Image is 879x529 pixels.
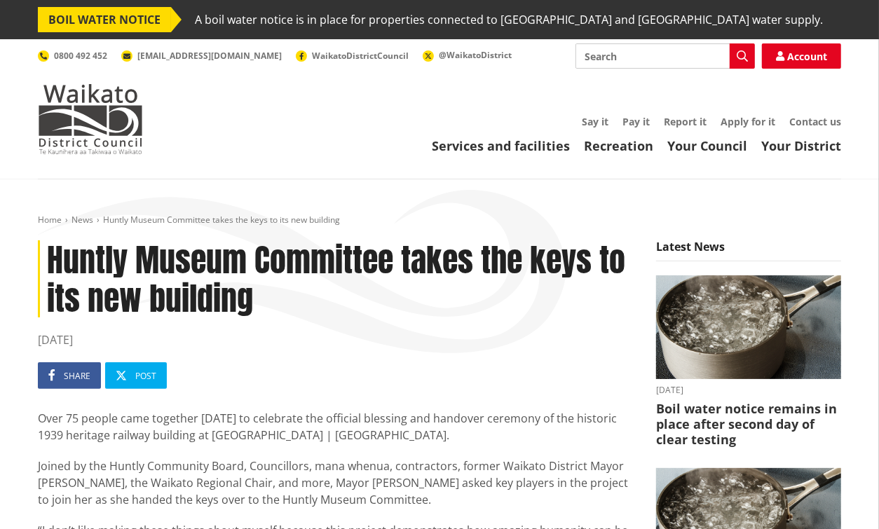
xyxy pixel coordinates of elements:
span: 0800 492 452 [54,50,107,62]
iframe: Messenger Launcher [815,470,865,521]
a: @WaikatoDistrict [423,49,512,61]
a: Services and facilities [432,137,570,154]
span: A boil water notice is in place for properties connected to [GEOGRAPHIC_DATA] and [GEOGRAPHIC_DAT... [195,7,823,32]
span: Share [64,370,90,382]
a: Recreation [584,137,653,154]
img: boil water notice [656,275,841,380]
input: Search input [575,43,755,69]
time: [DATE] [38,331,635,348]
a: Pay it [622,115,650,128]
span: Post [135,370,156,382]
a: [EMAIL_ADDRESS][DOMAIN_NAME] [121,50,282,62]
h3: Boil water notice remains in place after second day of clear testing [656,401,841,447]
a: boil water notice gordonton puketaha [DATE] Boil water notice remains in place after second day o... [656,275,841,447]
a: Your Council [667,137,747,154]
nav: breadcrumb [38,214,841,226]
img: Waikato District Council - Te Kaunihera aa Takiwaa o Waikato [38,84,143,154]
a: Post [105,362,167,389]
span: Huntly Museum Committee takes the keys to its new building [103,214,340,226]
a: Home [38,214,62,226]
a: Say it [582,115,608,128]
a: WaikatoDistrictCouncil [296,50,409,62]
span: BOIL WATER NOTICE [38,7,171,32]
p: Joined by the Huntly Community Board, Councillors, mana whenua, contractors, former Waikato Distr... [38,458,635,508]
span: [EMAIL_ADDRESS][DOMAIN_NAME] [137,50,282,62]
a: 0800 492 452 [38,50,107,62]
a: Report it [664,115,707,128]
h5: Latest News [656,240,841,261]
a: Account [762,43,841,69]
a: Share [38,362,101,389]
a: Your District [761,137,841,154]
a: Contact us [789,115,841,128]
p: Over 75 people came together [DATE] to celebrate the official blessing and handover ceremony of t... [38,410,635,444]
a: News [71,214,93,226]
time: [DATE] [656,386,841,394]
span: WaikatoDistrictCouncil [312,50,409,62]
span: @WaikatoDistrict [439,49,512,61]
a: Apply for it [721,115,775,128]
h1: Huntly Museum Committee takes the keys to its new building [38,240,635,317]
